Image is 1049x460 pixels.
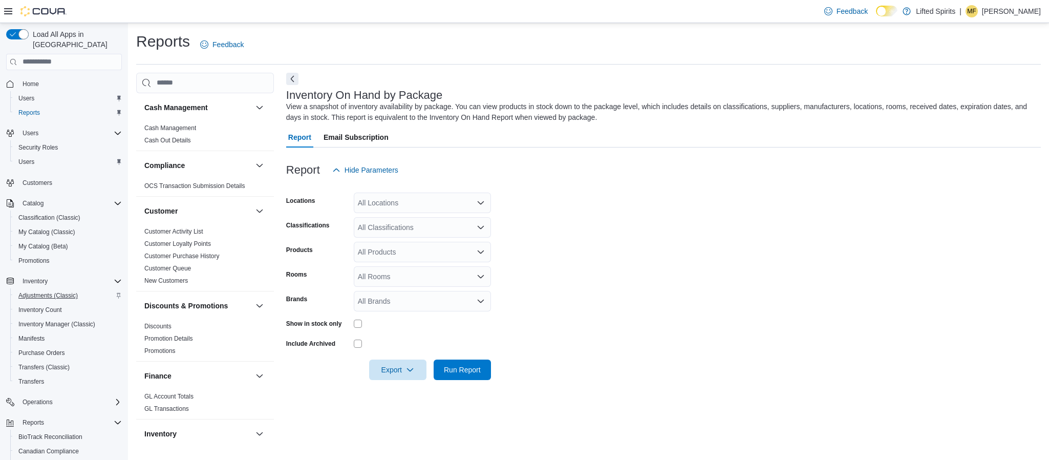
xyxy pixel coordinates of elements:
[982,5,1041,17] p: [PERSON_NAME]
[10,211,126,225] button: Classification (Classic)
[14,240,122,253] span: My Catalog (Beta)
[966,5,978,17] div: Matt Fallaschek
[144,334,193,343] span: Promotion Details
[23,277,48,285] span: Inventory
[286,89,443,101] h3: Inventory On Hand by Package
[10,346,126,360] button: Purchase Orders
[14,212,122,224] span: Classification (Classic)
[136,180,274,196] div: Compliance
[10,360,126,374] button: Transfers (Classic)
[23,419,44,427] span: Reports
[14,92,38,104] a: Users
[23,80,39,88] span: Home
[144,182,245,190] span: OCS Transaction Submission Details
[18,396,122,408] span: Operations
[18,197,122,210] span: Catalog
[10,140,126,155] button: Security Roles
[477,199,485,207] button: Open list of options
[144,206,251,216] button: Customer
[253,101,266,114] button: Cash Management
[136,122,274,151] div: Cash Management
[18,78,43,90] a: Home
[2,76,126,91] button: Home
[23,129,38,137] span: Users
[14,375,122,388] span: Transfers
[14,347,69,359] a: Purchase Orders
[144,347,176,354] a: Promotions
[18,127,122,139] span: Users
[18,447,79,455] span: Canadian Compliance
[14,141,62,154] a: Security Roles
[18,77,122,90] span: Home
[23,398,53,406] span: Operations
[144,124,196,132] a: Cash Management
[20,6,67,16] img: Cova
[14,332,49,345] a: Manifests
[18,127,42,139] button: Users
[18,378,44,386] span: Transfers
[14,445,83,457] a: Canadian Compliance
[286,197,315,205] label: Locations
[144,182,245,190] a: OCS Transaction Submission Details
[253,159,266,172] button: Compliance
[14,361,122,373] span: Transfers (Classic)
[14,240,72,253] a: My Catalog (Beta)
[18,242,68,250] span: My Catalog (Beta)
[18,433,82,441] span: BioTrack Reconciliation
[212,39,244,50] span: Feedback
[286,73,298,85] button: Next
[14,318,122,330] span: Inventory Manager (Classic)
[14,361,74,373] a: Transfers (Classic)
[144,102,251,113] button: Cash Management
[10,374,126,389] button: Transfers
[144,405,189,412] a: GL Transactions
[324,127,389,148] span: Email Subscription
[144,429,177,439] h3: Inventory
[837,6,868,16] span: Feedback
[14,226,122,238] span: My Catalog (Classic)
[253,300,266,312] button: Discounts & Promotions
[144,206,178,216] h3: Customer
[375,360,420,380] span: Export
[144,277,188,284] a: New Customers
[369,360,426,380] button: Export
[14,445,122,457] span: Canadian Compliance
[2,196,126,211] button: Catalog
[14,375,48,388] a: Transfers
[18,416,122,429] span: Reports
[144,323,172,330] a: Discounts
[14,141,122,154] span: Security Roles
[876,6,897,16] input: Dark Mode
[144,392,194,401] span: GL Account Totals
[136,31,190,52] h1: Reports
[14,431,87,443] a: BioTrack Reconciliation
[345,165,398,175] span: Hide Parameters
[18,176,122,189] span: Customers
[144,277,188,285] span: New Customers
[14,255,122,267] span: Promotions
[10,91,126,106] button: Users
[14,107,44,119] a: Reports
[10,430,126,444] button: BioTrack Reconciliation
[144,253,220,260] a: Customer Purchase History
[286,101,1036,123] div: View a snapshot of inventory availability by package. You can view products in stock down to the ...
[144,102,208,113] h3: Cash Management
[29,29,122,50] span: Load All Apps in [GEOGRAPHIC_DATA]
[10,444,126,458] button: Canadian Compliance
[14,92,122,104] span: Users
[10,155,126,169] button: Users
[18,306,62,314] span: Inventory Count
[10,225,126,239] button: My Catalog (Classic)
[14,212,84,224] a: Classification (Classic)
[144,227,203,236] span: Customer Activity List
[144,160,251,171] button: Compliance
[2,415,126,430] button: Reports
[14,304,66,316] a: Inventory Count
[14,318,99,330] a: Inventory Manager (Classic)
[23,179,52,187] span: Customers
[253,428,266,440] button: Inventory
[14,347,122,359] span: Purchase Orders
[328,160,402,180] button: Hide Parameters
